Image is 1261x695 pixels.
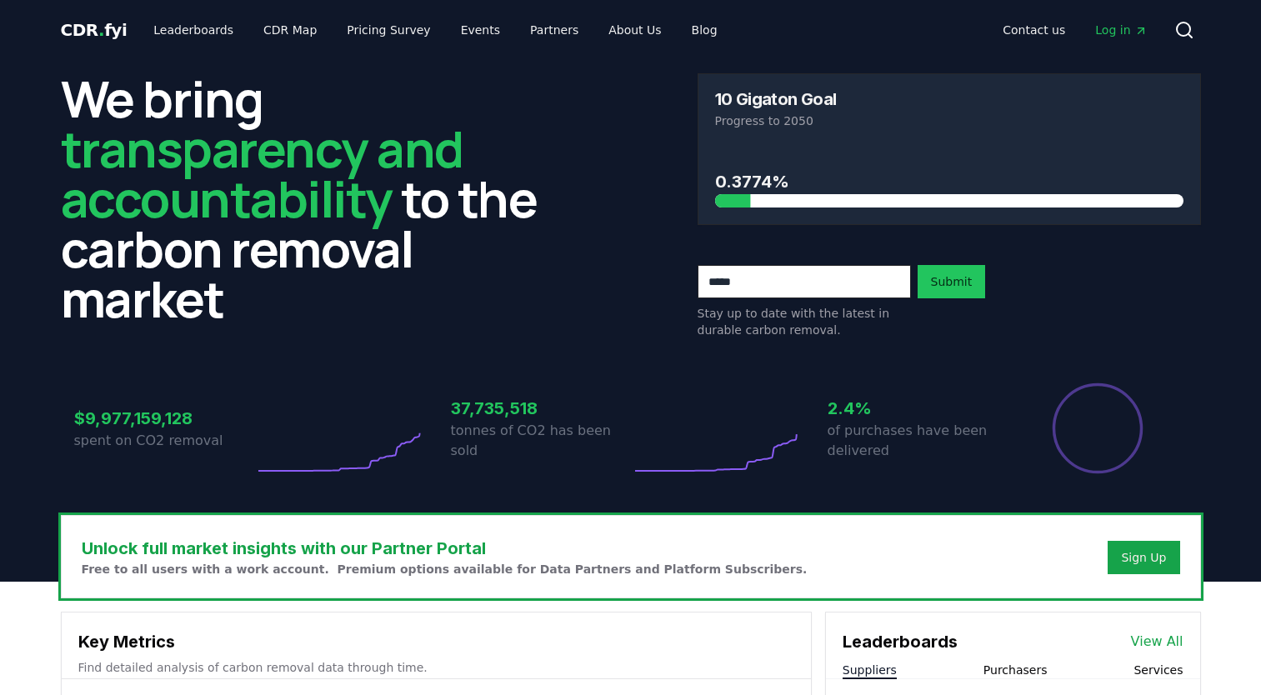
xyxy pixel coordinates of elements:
[98,20,104,40] span: .
[1095,22,1147,38] span: Log in
[715,91,837,107] h3: 10 Gigaton Goal
[715,112,1183,129] p: Progress to 2050
[74,406,254,431] h3: $9,977,159,128
[595,15,674,45] a: About Us
[61,114,463,232] span: transparency and accountability
[78,629,794,654] h3: Key Metrics
[82,561,808,577] p: Free to all users with a work account. Premium options available for Data Partners and Platform S...
[843,662,897,678] button: Suppliers
[983,662,1048,678] button: Purchasers
[989,15,1078,45] a: Contact us
[828,396,1008,421] h3: 2.4%
[1082,15,1160,45] a: Log in
[82,536,808,561] h3: Unlock full market insights with our Partner Portal
[250,15,330,45] a: CDR Map
[61,73,564,323] h2: We bring to the carbon removal market
[61,18,128,42] a: CDR.fyi
[1108,541,1179,574] button: Sign Up
[61,20,128,40] span: CDR fyi
[828,421,1008,461] p: of purchases have been delivered
[140,15,730,45] nav: Main
[451,421,631,461] p: tonnes of CO2 has been sold
[448,15,513,45] a: Events
[1131,632,1183,652] a: View All
[74,431,254,451] p: spent on CO2 removal
[1133,662,1183,678] button: Services
[333,15,443,45] a: Pricing Survey
[1051,382,1144,475] div: Percentage of sales delivered
[715,169,1183,194] h3: 0.3774%
[517,15,592,45] a: Partners
[140,15,247,45] a: Leaderboards
[78,659,794,676] p: Find detailed analysis of carbon removal data through time.
[843,629,958,654] h3: Leaderboards
[698,305,911,338] p: Stay up to date with the latest in durable carbon removal.
[678,15,731,45] a: Blog
[451,396,631,421] h3: 37,735,518
[1121,549,1166,566] a: Sign Up
[989,15,1160,45] nav: Main
[918,265,986,298] button: Submit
